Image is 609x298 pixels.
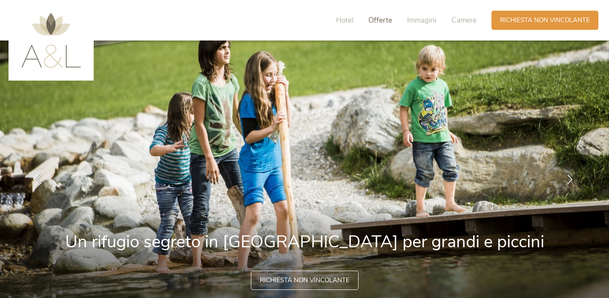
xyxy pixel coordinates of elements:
[500,16,590,25] span: Richiesta non vincolante
[451,15,477,25] span: Camere
[21,13,81,68] img: AMONTI & LUNARIS Wellnessresort
[260,276,350,285] span: Richiesta non vincolante
[368,15,392,25] span: Offerte
[407,15,437,25] span: Immagini
[336,15,353,25] span: Hotel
